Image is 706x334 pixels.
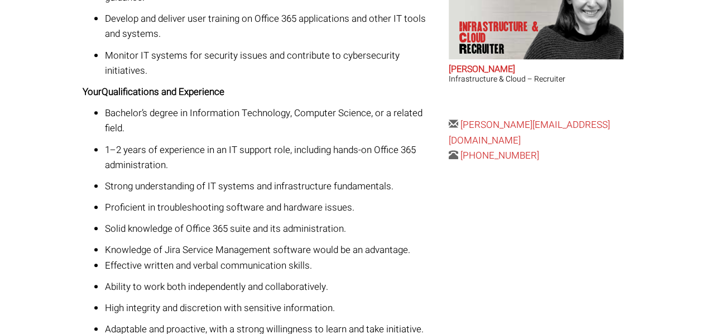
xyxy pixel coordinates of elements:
[449,118,610,147] a: [PERSON_NAME][EMAIL_ADDRESS][DOMAIN_NAME]
[449,75,623,83] h3: Infrastructure & Cloud – Recruiter
[105,106,441,136] p: Bachelor’s degree in Information Technology, Computer Science, or a related field.
[105,200,441,215] p: Proficient in troubleshooting software and hardware issues.
[105,11,441,41] p: Develop and deliver user training on Office 365 applications and other IT tools and systems.
[105,258,441,273] p: Effective written and verbal communication skills.
[105,221,441,236] p: Solid knowledge of Office 365 suite and its administration.
[105,242,441,257] li: Knowledge of Jira Service Management software would be an advantage.
[460,149,539,163] a: [PHONE_NUMBER]
[459,21,545,55] p: Infrastructure & Cloud
[105,300,441,316] p: High integrity and discretion with sensitive information.
[83,85,102,99] strong: Your
[105,48,441,78] p: Monitor IT systems for security issues and contribute to cybersecurity initiatives.
[102,85,224,99] strong: Qualifications and Experience
[459,44,545,55] span: Recruiter
[105,279,441,294] p: Ability to work both independently and collaboratively.
[449,65,623,75] h2: [PERSON_NAME]
[105,142,441,173] p: 1–2 years of experience in an IT support role, including hands-on Office 365 administration.
[105,179,441,194] p: Strong understanding of IT systems and infrastructure fundamentals.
